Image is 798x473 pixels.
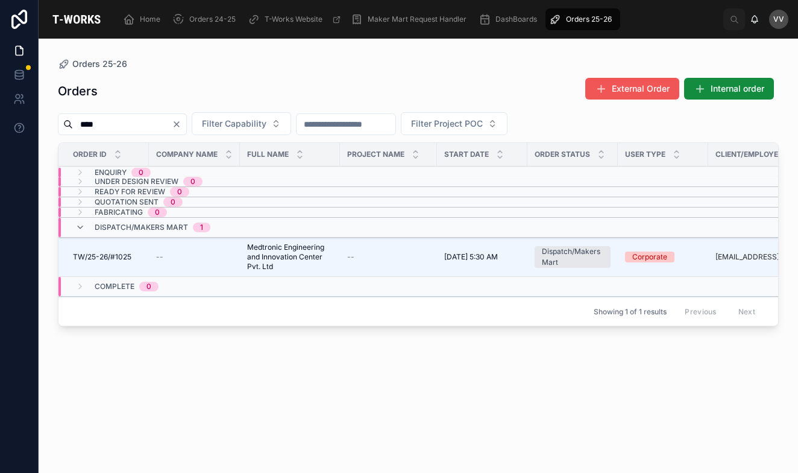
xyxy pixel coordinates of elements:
span: Under Design Review [95,177,178,186]
span: Company Name [156,150,218,159]
span: Complete [95,282,134,291]
button: Select Button [192,112,291,135]
div: 0 [190,177,195,186]
a: Corporate [625,252,701,262]
button: Internal order [684,78,774,100]
a: Orders 25-26 [545,8,620,30]
button: Clear [172,119,186,129]
a: Orders 25-26 [58,58,127,70]
span: User Type [625,150,665,159]
span: Order Status [535,150,590,159]
div: 0 [177,187,182,197]
img: App logo [48,10,105,29]
a: Dispatch/Makers Mart [535,246,611,268]
a: Orders 24-25 [169,8,244,30]
span: Ready for Review [95,187,165,197]
button: Select Button [401,112,507,135]
h1: Orders [58,83,98,100]
a: Maker Mart Request Handler [347,8,475,30]
a: T-Works Website [244,8,347,30]
span: DashBoards [495,14,537,24]
span: Quotation Sent [95,197,159,207]
a: -- [347,252,430,262]
a: -- [156,252,233,262]
a: TW/25-26/#1025 [73,252,142,262]
span: Full Name [247,150,289,159]
span: Orders 25-26 [72,58,127,70]
a: Medtronic Engineering and Innovation Center Pvt. Ltd [247,243,333,271]
div: 0 [155,208,160,217]
span: [DATE] 5:30 AM [444,252,498,262]
button: External Order [585,78,679,100]
span: Home [140,14,160,24]
span: TW/25-26/#1025 [73,252,131,262]
span: Filter Project POC [411,118,483,130]
span: Showing 1 of 1 results [594,307,667,317]
span: Start Date [444,150,489,159]
span: Orders 25-26 [566,14,612,24]
div: 1 [200,223,203,232]
a: [DATE] 5:30 AM [444,252,520,262]
div: Dispatch/Makers Mart [542,246,603,268]
span: Order ID [73,150,107,159]
span: Dispatch/Makers Mart [95,223,188,232]
span: External Order [612,83,670,95]
span: Orders 24-25 [189,14,236,24]
span: Enquiry [95,168,127,177]
div: 0 [146,282,151,291]
span: Filter Capability [202,118,266,130]
span: Project Name [347,150,404,159]
span: VV [773,14,784,24]
a: Home [119,8,169,30]
span: -- [156,252,163,262]
a: DashBoards [475,8,545,30]
span: Maker Mart Request Handler [368,14,467,24]
div: 0 [171,197,175,207]
span: Internal order [711,83,764,95]
span: T-Works Website [265,14,322,24]
div: scrollable content [115,6,723,33]
span: -- [347,252,354,262]
div: Corporate [632,252,667,262]
span: Fabricating [95,208,143,217]
div: 0 [139,168,143,177]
